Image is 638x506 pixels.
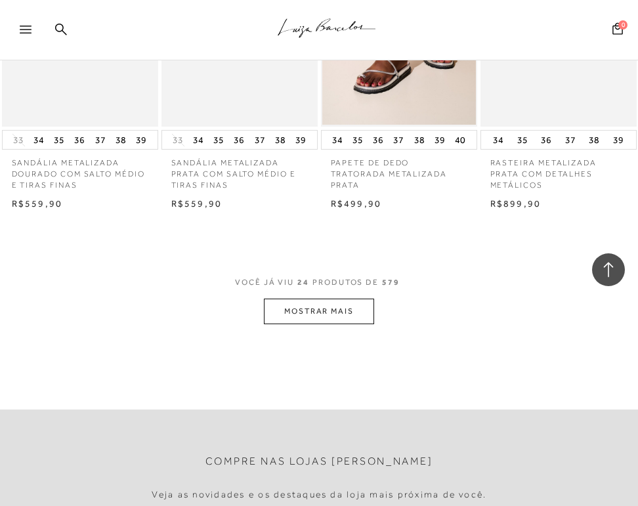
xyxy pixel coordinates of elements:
[50,131,68,149] button: 35
[382,278,400,287] span: 579
[389,131,408,149] button: 37
[609,131,627,149] button: 39
[91,131,110,149] button: 37
[271,131,289,149] button: 38
[235,278,403,287] span: VOCÊ JÁ VIU PRODUTOS DE
[480,150,637,190] a: RASTEIRA METALIZADA PRATA COM DETALHES METÁLICOS
[331,198,382,209] span: R$499,90
[189,131,207,149] button: 34
[349,131,367,149] button: 35
[9,134,28,146] button: 33
[205,455,433,468] h2: Compre nas lojas [PERSON_NAME]
[513,131,532,149] button: 35
[30,131,48,149] button: 34
[70,131,89,149] button: 36
[171,198,223,209] span: R$559,90
[291,131,310,149] button: 39
[489,131,507,149] button: 34
[328,131,347,149] button: 34
[585,131,603,149] button: 38
[251,131,269,149] button: 37
[451,131,469,149] button: 40
[152,489,487,500] h4: Veja as novidades e os destaques da loja mais próxima de você.
[209,131,228,149] button: 35
[431,131,449,149] button: 39
[12,198,63,209] span: R$559,90
[112,131,130,149] button: 38
[561,131,580,149] button: 37
[230,131,248,149] button: 36
[410,131,429,149] button: 38
[537,131,555,149] button: 36
[132,131,150,149] button: 39
[2,150,158,190] a: SANDÁLIA METALIZADA DOURADO COM SALTO MÉDIO E TIRAS FINAS
[161,150,318,190] a: SANDÁLIA METALIZADA PRATA COM SALTO MÉDIO E TIRAS FINAS
[169,134,187,146] button: 33
[321,150,477,190] a: PAPETE DE DEDO TRATORADA METALIZADA PRATA
[369,131,387,149] button: 36
[618,20,627,30] span: 0
[264,299,374,324] button: MOSTRAR MAIS
[490,198,542,209] span: R$899,90
[608,22,627,39] button: 0
[297,278,309,287] span: 24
